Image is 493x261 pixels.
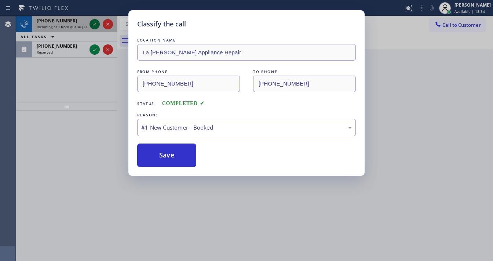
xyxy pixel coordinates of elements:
div: LOCATION NAME [137,36,356,44]
button: Save [137,144,196,167]
div: FROM PHONE [137,68,240,76]
input: To phone [253,76,356,92]
span: COMPLETED [162,101,205,106]
h5: Classify the call [137,19,186,29]
div: TO PHONE [253,68,356,76]
div: #1 New Customer - Booked [141,123,352,132]
span: Status: [137,101,156,106]
input: From phone [137,76,240,92]
div: REASON: [137,111,356,119]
